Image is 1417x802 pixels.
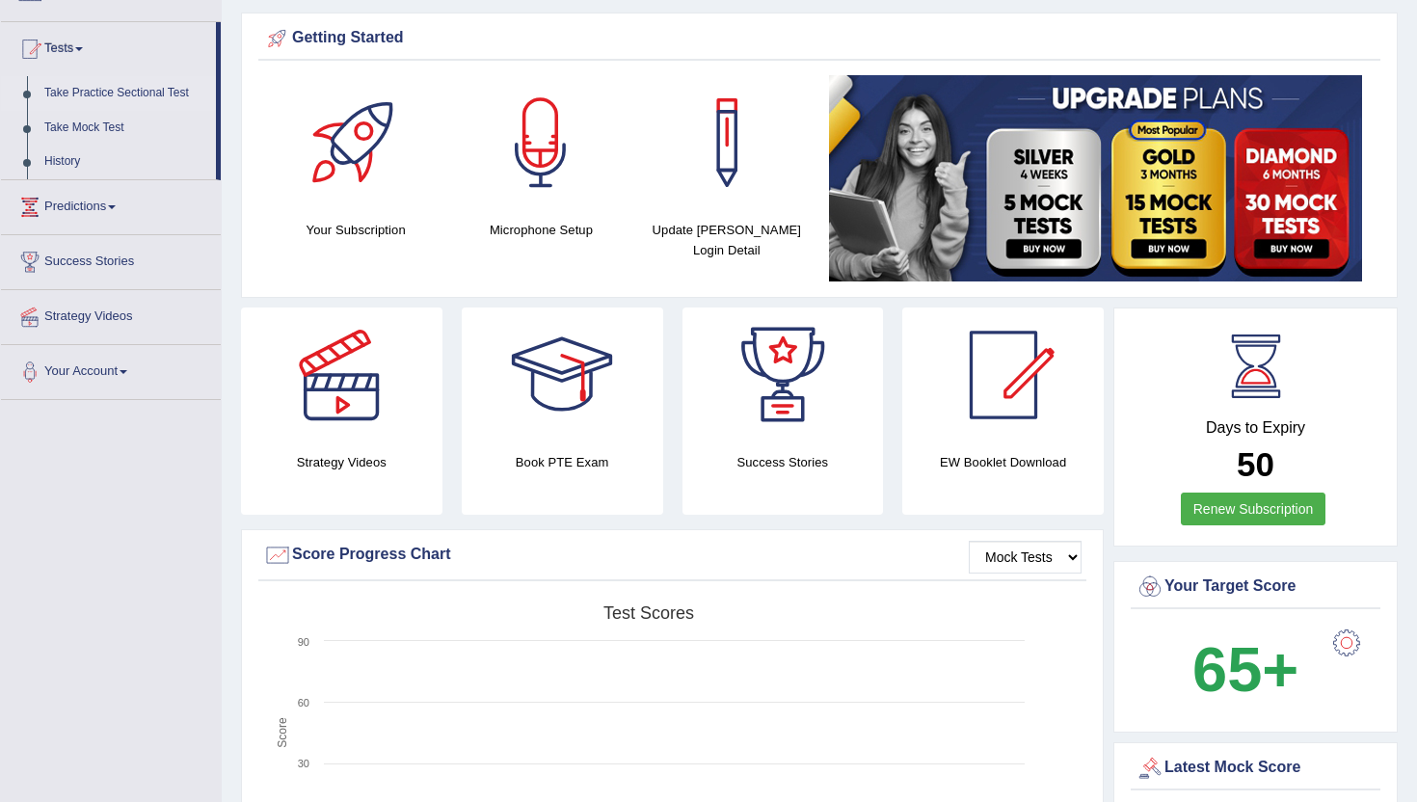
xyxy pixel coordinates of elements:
[36,145,216,179] a: History
[263,24,1376,53] div: Getting Started
[276,717,289,748] tspan: Score
[1181,493,1326,525] a: Renew Subscription
[682,452,884,472] h4: Success Stories
[241,452,442,472] h4: Strategy Videos
[36,111,216,146] a: Take Mock Test
[902,452,1104,472] h4: EW Booklet Download
[1237,445,1274,483] b: 50
[36,76,216,111] a: Take Practice Sectional Test
[1136,754,1376,783] div: Latest Mock Score
[1136,419,1376,437] h4: Days to Expiry
[298,697,309,708] text: 60
[1,22,216,70] a: Tests
[1,235,221,283] a: Success Stories
[263,541,1082,570] div: Score Progress Chart
[458,220,624,240] h4: Microphone Setup
[1136,573,1376,601] div: Your Target Score
[603,603,694,623] tspan: Test scores
[1,180,221,228] a: Predictions
[462,452,663,472] h4: Book PTE Exam
[1192,634,1298,705] b: 65+
[1,290,221,338] a: Strategy Videos
[829,75,1362,281] img: small5.jpg
[298,758,309,769] text: 30
[1,345,221,393] a: Your Account
[273,220,439,240] h4: Your Subscription
[298,636,309,648] text: 90
[644,220,810,260] h4: Update [PERSON_NAME] Login Detail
